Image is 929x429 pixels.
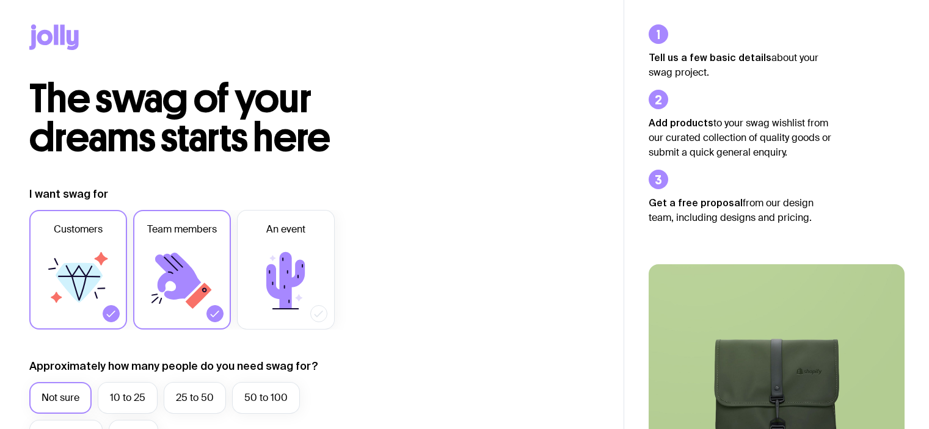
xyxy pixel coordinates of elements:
label: 50 to 100 [232,382,300,414]
p: from our design team, including designs and pricing. [649,195,832,225]
p: about your swag project. [649,50,832,80]
p: to your swag wishlist from our curated collection of quality goods or submit a quick general enqu... [649,115,832,160]
label: Not sure [29,382,92,414]
strong: Get a free proposal [649,197,743,208]
label: 25 to 50 [164,382,226,414]
span: Customers [54,222,103,237]
span: An event [266,222,305,237]
strong: Tell us a few basic details [649,52,771,63]
strong: Add products [649,117,713,128]
label: 10 to 25 [98,382,158,414]
span: Team members [147,222,217,237]
label: I want swag for [29,187,108,201]
label: Approximately how many people do you need swag for? [29,359,318,373]
span: The swag of your dreams starts here [29,74,330,162]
